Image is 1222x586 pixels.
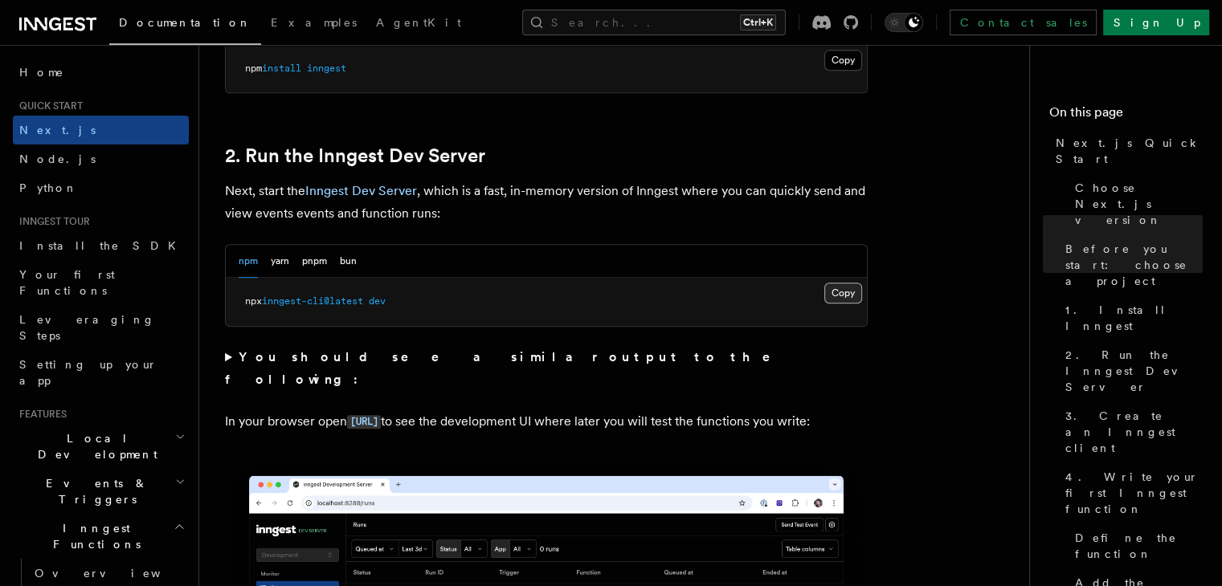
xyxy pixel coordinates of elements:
[13,350,189,395] a: Setting up your app
[225,180,868,225] p: Next, start the , which is a fast, in-memory version of Inngest where you can quickly send and vi...
[13,520,174,552] span: Inngest Functions
[950,10,1097,35] a: Contact sales
[19,358,157,387] span: Setting up your app
[19,64,64,80] span: Home
[19,268,115,297] span: Your first Functions
[1065,302,1203,334] span: 1. Install Inngest
[19,153,96,165] span: Node.js
[307,63,346,74] span: inngest
[13,231,189,260] a: Install the SDK
[885,13,923,32] button: Toggle dark mode
[1069,173,1203,234] a: Choose Next.js version
[347,415,381,429] code: [URL]
[347,413,381,429] a: [URL]
[1075,180,1203,228] span: Choose Next.js version
[19,124,96,136] span: Next.js
[19,181,78,194] span: Python
[1065,408,1203,456] span: 3. Create an Inngest client
[302,245,327,278] button: pnpm
[13,430,175,462] span: Local Development
[13,514,189,559] button: Inngest Functions
[1059,295,1203,340] a: 1. Install Inngest
[225,410,868,433] p: In your browser open to see the development UI where later you will test the functions you write:
[239,245,258,278] button: npm
[305,183,417,198] a: Inngest Dev Server
[1069,523,1203,568] a: Define the function
[225,349,793,387] strong: You should see a similar output to the following:
[13,58,189,87] a: Home
[522,10,786,35] button: Search...Ctrl+K
[1059,234,1203,295] a: Before you start: choose a project
[1059,340,1203,401] a: 2. Run the Inngest Dev Server
[13,469,189,514] button: Events & Triggers
[13,100,83,112] span: Quick start
[225,346,868,391] summary: You should see a similar output to the following:
[1075,530,1203,562] span: Define the function
[19,239,186,252] span: Install the SDK
[824,50,862,71] button: Copy
[13,144,189,173] a: Node.js
[225,144,485,167] a: 2. Run the Inngest Dev Server
[366,5,471,43] a: AgentKit
[1103,10,1209,35] a: Sign Up
[1065,241,1203,289] span: Before you start: choose a project
[109,5,261,45] a: Documentation
[340,245,357,278] button: bun
[261,5,366,43] a: Examples
[35,567,200,580] span: Overview
[13,424,189,469] button: Local Development
[262,63,301,74] span: install
[13,173,189,202] a: Python
[245,63,262,74] span: npm
[13,475,175,507] span: Events & Triggers
[271,245,289,278] button: yarn
[1065,347,1203,395] span: 2. Run the Inngest Dev Server
[376,16,461,29] span: AgentKit
[1056,135,1203,167] span: Next.js Quick Start
[1049,103,1203,128] h4: On this page
[369,295,386,307] span: dev
[119,16,251,29] span: Documentation
[13,408,67,421] span: Features
[824,283,862,303] button: Copy
[19,313,155,342] span: Leveraging Steps
[1065,469,1203,517] span: 4. Write your first Inngest function
[13,305,189,350] a: Leveraging Steps
[271,16,357,29] span: Examples
[13,116,189,144] a: Next.js
[740,14,776,31] kbd: Ctrl+K
[13,215,90,228] span: Inngest tour
[1059,462,1203,523] a: 4. Write your first Inngest function
[13,260,189,305] a: Your first Functions
[1059,401,1203,462] a: 3. Create an Inngest client
[1049,128,1203,173] a: Next.js Quick Start
[245,295,262,307] span: npx
[262,295,363,307] span: inngest-cli@latest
